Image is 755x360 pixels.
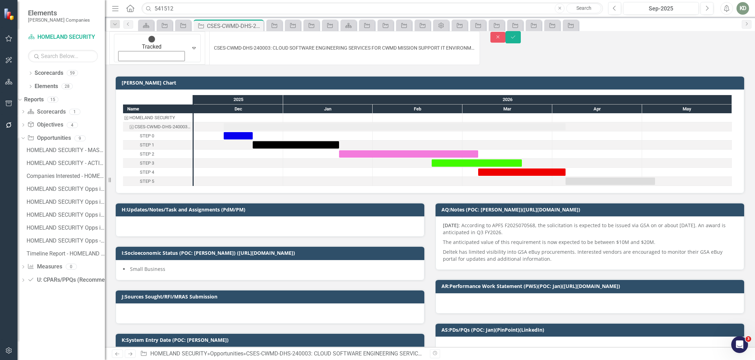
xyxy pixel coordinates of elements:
[123,159,193,168] div: STEP 3
[20,11,34,17] div: v 4.0.25
[207,22,262,30] div: CSES-CWMD-DHS-240003: CLOUD SOFTWARE ENGINEERING SERVICES FOR CWMD MISSION SUPPORT IT ENVIRONMENT...
[194,105,283,114] div: Dec
[224,123,566,130] div: Task: Start date: 2025-12-11 End date: 2026-04-05
[283,95,732,104] div: 2026
[25,222,105,233] a: HOMELAND SECURITY Opps in STEP 3
[25,145,105,156] a: HOMELAND SECURITY - MASTER LIST
[27,160,105,166] div: HOMELAND SECURITY - ACTIVE PROGRAMS
[373,105,462,114] div: Feb
[27,238,105,244] div: HOMELAND SECURITY Opps - SUBMITTED
[210,350,243,357] a: Opportunities
[27,263,62,271] a: Measures
[18,18,77,24] div: Domain: [DOMAIN_NAME]
[123,159,193,168] div: Task: Start date: 2026-02-19 End date: 2026-03-21
[27,251,105,257] div: Timeline Report - HOMELAND SECURITY
[28,50,98,62] input: Search Below...
[27,212,105,218] div: HOMELAND SECURITY Opps in STEP 2
[140,150,154,159] div: STEP 2
[67,122,78,128] div: 4
[27,276,153,284] a: U: CPARs/PPQs (Recommended T0/T1/T2/T3)
[224,132,253,139] div: Task: Start date: 2025-12-11 End date: 2025-12-21
[122,337,421,343] h3: K:System Entry Date (POC: [PERSON_NAME])
[123,177,193,186] div: Task: Start date: 2026-04-05 End date: 2026-05-05
[731,336,748,353] iframe: Intercom live chat
[11,18,17,24] img: website_grey.svg
[27,134,71,142] a: Opportunities
[27,121,63,129] a: Objectives
[140,141,154,150] div: STEP 1
[70,41,75,46] img: tab_keywords_by_traffic_grey.svg
[27,199,105,205] div: HOMELAND SECURITY Opps in STEP 1
[123,141,193,150] div: Task: Start date: 2025-12-21 End date: 2026-01-20
[122,80,741,85] h3: [PERSON_NAME] Chart
[123,150,193,159] div: Task: Start date: 2026-01-20 End date: 2026-03-06
[123,131,193,141] div: Task: Start date: 2025-12-11 End date: 2025-12-21
[122,294,421,299] h3: J:Sources Sought/RFI/MRAS Submission
[441,327,741,332] h3: AS:PDs/PQs (POC: Jan)(PinPoint)(LinkedIn)
[123,122,193,131] div: Task: Start date: 2025-12-11 End date: 2026-04-05
[566,178,655,185] div: Task: Start date: 2026-04-05 End date: 2026-05-05
[478,168,566,176] div: Task: Start date: 2026-03-06 End date: 2026-04-05
[27,225,105,231] div: HOMELAND SECURITY Opps in STEP 3
[462,105,552,114] div: Mar
[25,209,105,221] a: HOMELAND SECURITY Opps in STEP 2
[283,105,373,114] div: Jan
[253,141,339,149] div: Task: Start date: 2025-12-21 End date: 2026-01-20
[27,186,105,192] div: HOMELAND SECURITY Opps in STEP 0
[623,2,699,15] button: Sep-2025
[552,105,642,114] div: Apr
[441,283,741,289] h3: AR:Performance Work Statement (PWS)(POC: Jan)([URL][DOMAIN_NAME])
[150,350,207,357] a: HOMELAND SECURITY
[123,177,193,186] div: STEP 5
[148,36,155,43] img: Tracked
[25,196,105,208] a: HOMELAND SECURITY Opps in STEP 1
[28,17,90,23] small: [PERSON_NAME] Companies
[27,108,65,116] a: Scorecards
[140,177,154,186] div: STEP 5
[67,70,78,76] div: 59
[122,250,421,255] h3: I:Socioeconomic Status (POC: [PERSON_NAME]) ([URL][DOMAIN_NAME])
[140,131,154,141] div: STEP 0
[69,109,80,115] div: 1
[142,2,603,15] input: Search ClearPoint...
[74,135,86,141] div: 9
[443,222,459,229] strong: [DATE]
[736,2,749,15] button: KD
[25,235,105,246] a: HOMELAND SECURITY Opps - SUBMITTED
[443,247,737,262] p: Deltek has limited visibility into GSA eBuy procurements. Interested vendors are encouraged to mo...
[3,8,16,20] img: ClearPoint Strategy
[123,113,193,122] div: Task: HOMELAND SECURITY Start date: 2025-12-11 End date: 2025-12-12
[35,82,58,91] a: Elements
[123,168,193,177] div: Task: Start date: 2026-03-06 End date: 2026-04-05
[28,9,90,17] span: Elements
[24,96,44,104] a: Reports
[432,159,522,167] div: Task: Start date: 2026-02-19 End date: 2026-03-21
[209,31,480,65] input: This field is required
[135,122,190,131] div: CSES-CWMD-DHS-240003: CLOUD SOFTWARE ENGINEERING SERVICES FOR CWMD MISSION SUPPORT IT ENVIRONMENT...
[140,159,154,168] div: STEP 3
[19,41,24,46] img: tab_domain_overview_orange.svg
[25,171,105,182] a: Companies Interested - HOMELAND SECURITY
[746,336,751,342] span: 3
[194,95,283,104] div: 2025
[119,43,184,51] div: Tracked
[47,96,58,102] div: 15
[626,5,696,13] div: Sep-2025
[443,222,737,237] p: : According to APFS F2025070568, the solicitation is expected to be issued via GSA on or about [D...
[246,350,570,357] div: CSES-CWMD-DHS-240003: CLOUD SOFTWARE ENGINEERING SERVICES FOR CWMD MISSION SUPPORT IT ENVIRONMENT...
[642,105,732,114] div: May
[11,11,17,17] img: logo_orange.svg
[566,3,601,13] a: Search
[27,147,105,153] div: HOMELAND SECURITY - MASTER LIST
[123,168,193,177] div: STEP 4
[123,150,193,159] div: STEP 2
[123,131,193,141] div: STEP 0
[123,113,193,122] div: HOMELAND SECURITY
[123,105,193,113] div: Name
[122,207,421,212] h3: H:Updates/Notes/Task and Assignments (PdM/PM)
[441,207,741,212] h3: AQ:Notes (POC: [PERSON_NAME])([URL][DOMAIN_NAME])
[443,237,737,247] p: The anticipated value of this requirement is now expected to be between $10M and $20M.
[140,350,425,358] div: » »
[77,41,118,46] div: Keywords by Traffic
